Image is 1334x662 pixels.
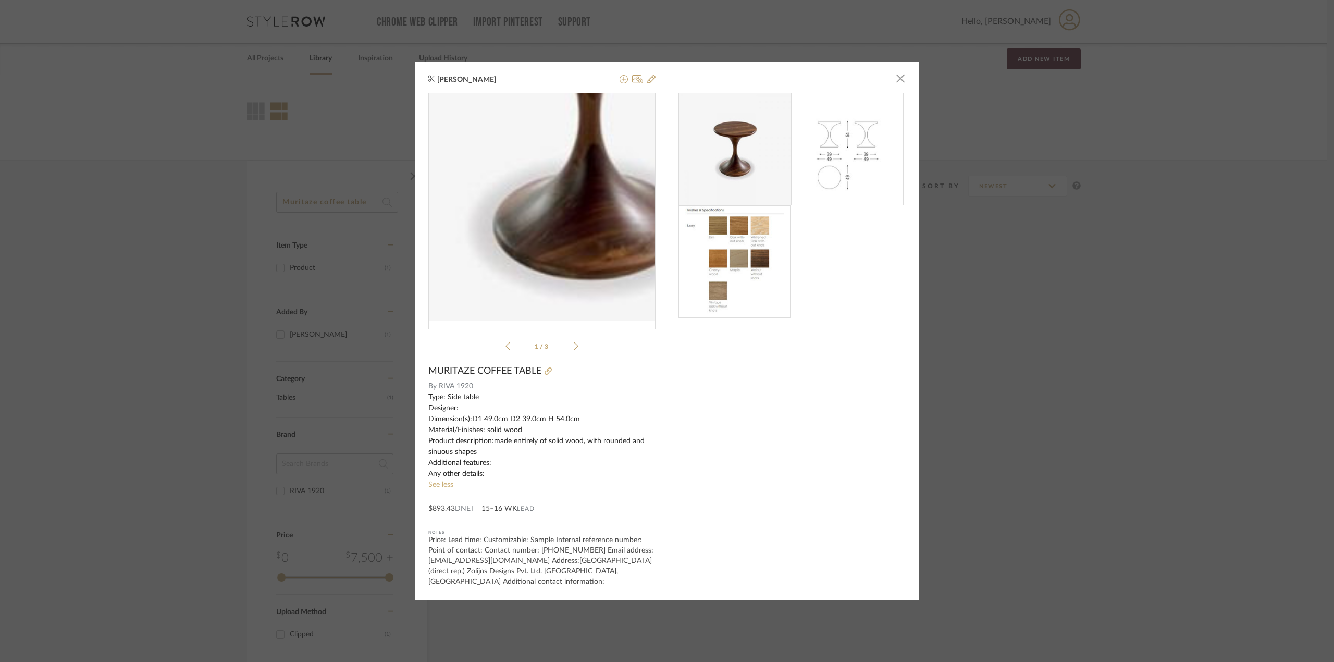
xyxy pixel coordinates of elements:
div: Notes [428,528,656,538]
img: 654670ce-68f1-43a1-b7e0-47867250a2d4_216x216.jpg [679,93,792,205]
span: / [540,344,545,350]
span: 1 [535,344,540,350]
div: Price: Lead time: Customizable: Sample Internal reference number: Point of contact: Contact numbe... [428,535,656,587]
span: By [428,381,437,392]
img: 43ffe05d-b322-411d-a80a-0b1f071769cc_216x216.jpg [791,104,904,193]
button: Close [890,68,911,89]
span: DNET [455,505,475,512]
span: Lead [517,505,535,512]
span: RIVA 1920 [439,381,656,392]
span: 15–16 WK [481,504,517,514]
div: Type: Side table Designer: Dimension(s):D1 49.0cm D2 39.0cm H 54.0cm Material/Finishes: solid woo... [428,392,656,480]
span: [PERSON_NAME] [437,75,512,84]
span: 3 [545,344,550,350]
img: 654670ce-68f1-43a1-b7e0-47867250a2d4_436x436.jpg [428,93,656,321]
a: See less [428,481,453,488]
span: MURITAZE COFFEE TABLE [428,365,541,377]
img: 3a008816-d265-4d92-8389-7dace9867d8b_216x216.jpg [685,205,784,318]
div: 0 [429,93,655,321]
span: $893.43 [428,505,455,512]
